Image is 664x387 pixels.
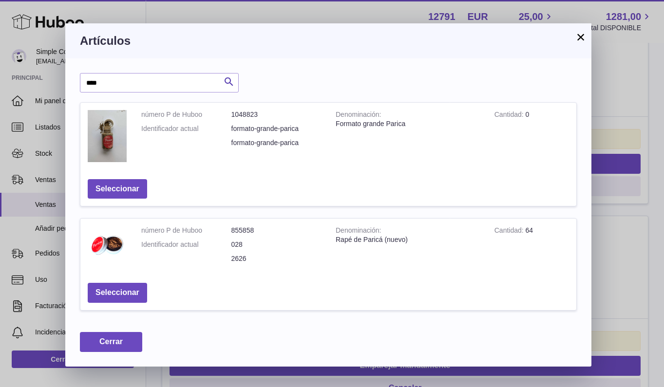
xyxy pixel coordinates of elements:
button: × [575,31,587,43]
dt: número P de Huboo [141,110,231,119]
td: 0 [487,103,576,171]
span: Cerrar [99,337,123,346]
button: Seleccionar [88,179,147,199]
img: Formato grande Parica [88,110,127,162]
dt: Identificador actual [141,124,231,133]
dt: Identificador actual [141,240,231,249]
strong: Denominación [336,226,381,237]
dd: 1048823 [231,110,322,119]
div: Formato grande Parica [336,119,480,129]
dt: número P de Huboo [141,226,231,235]
dd: 028 [231,240,322,249]
strong: Denominación [336,111,381,121]
dd: formato-grande-parica [231,138,322,147]
div: Rapé de Paricá (nuevo) [336,235,480,244]
dd: 855858 [231,226,322,235]
button: Seleccionar [88,283,147,303]
button: Cerrar [80,332,142,352]
img: Rapé de Paricá (nuevo) [88,226,127,265]
strong: Cantidad [494,111,526,121]
td: 64 [487,219,576,276]
dd: 2626 [231,254,322,263]
h3: Artículos [80,33,577,49]
strong: Cantidad [494,226,526,237]
dd: formato-grande-parica [231,124,322,133]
